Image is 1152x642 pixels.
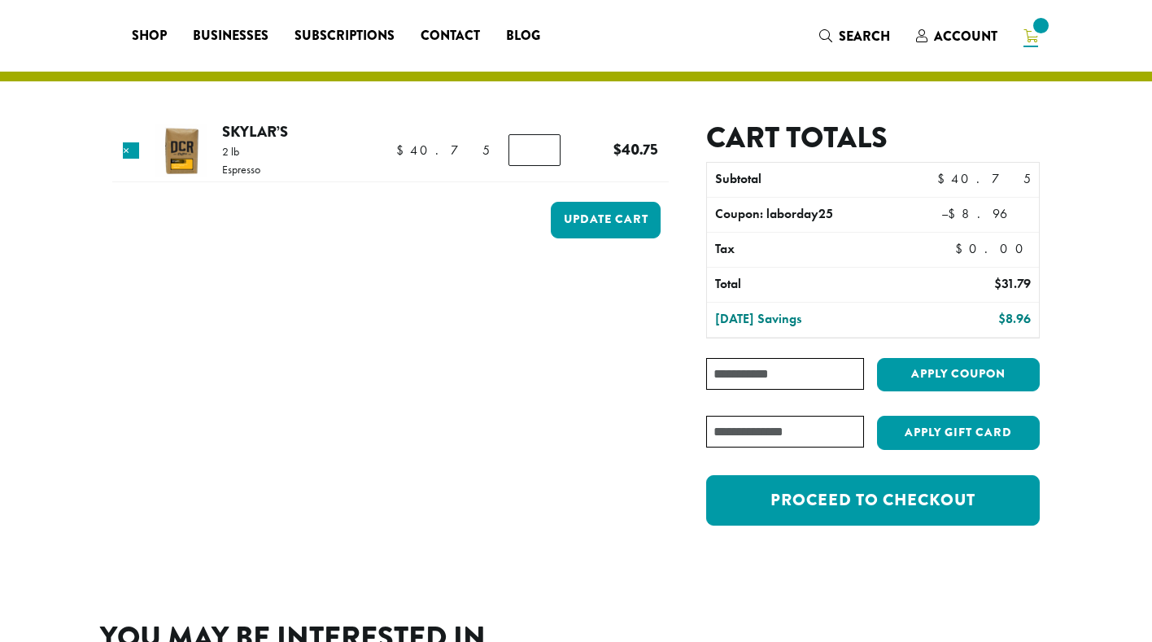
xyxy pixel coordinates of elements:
span: $ [994,275,1001,292]
a: Remove this item [123,142,139,159]
bdi: 31.79 [994,275,1031,292]
p: 2 lb [222,146,260,157]
a: Proceed to checkout [706,475,1040,526]
button: Apply coupon [877,358,1040,391]
p: Espresso [222,164,260,175]
bdi: 40.75 [613,138,658,160]
h2: Cart totals [706,120,1040,155]
button: Apply Gift Card [877,416,1040,450]
span: Businesses [193,26,268,46]
span: $ [948,205,962,222]
span: 8.96 [948,205,1031,222]
span: Search [839,27,890,46]
a: Account [903,23,1010,50]
bdi: 0.00 [955,240,1031,257]
span: $ [998,310,1006,327]
span: Subscriptions [295,26,395,46]
a: Skylar’s [222,120,288,142]
bdi: 40.75 [937,170,1031,187]
span: Contact [421,26,480,46]
th: Coupon: laborday25 [707,198,906,232]
span: $ [613,138,622,160]
a: Subscriptions [281,23,408,49]
span: $ [396,142,410,159]
span: Shop [132,26,167,46]
button: Update cart [551,202,661,238]
a: Search [806,23,903,50]
span: Account [934,27,997,46]
td: – [906,198,1039,232]
span: $ [955,240,969,257]
span: $ [937,170,951,187]
a: Contact [408,23,493,49]
a: Blog [493,23,553,49]
bdi: 40.75 [396,142,490,159]
th: Tax [707,233,942,267]
input: Product quantity [508,134,561,165]
th: [DATE] Savings [707,303,906,337]
th: Subtotal [707,163,906,197]
a: Shop [119,23,180,49]
span: Blog [506,26,540,46]
bdi: 8.96 [998,310,1031,327]
th: Total [707,268,906,302]
img: Skylar's [155,124,207,177]
a: Businesses [180,23,281,49]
